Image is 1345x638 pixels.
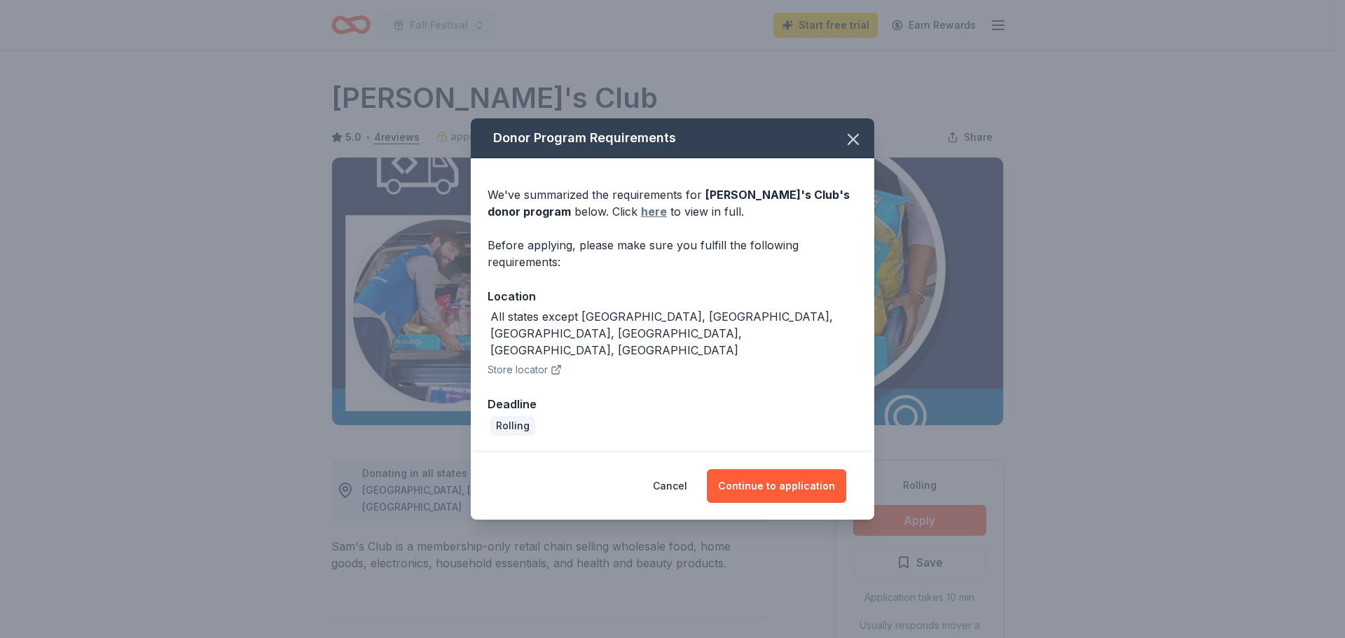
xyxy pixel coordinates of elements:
[471,118,874,158] div: Donor Program Requirements
[490,308,857,359] div: All states except [GEOGRAPHIC_DATA], [GEOGRAPHIC_DATA], [GEOGRAPHIC_DATA], [GEOGRAPHIC_DATA], [GE...
[490,416,535,436] div: Rolling
[707,469,846,503] button: Continue to application
[488,361,562,378] button: Store locator
[653,469,687,503] button: Cancel
[488,186,857,220] div: We've summarized the requirements for below. Click to view in full.
[488,287,857,305] div: Location
[488,395,857,413] div: Deadline
[641,203,667,220] a: here
[488,237,857,270] div: Before applying, please make sure you fulfill the following requirements:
